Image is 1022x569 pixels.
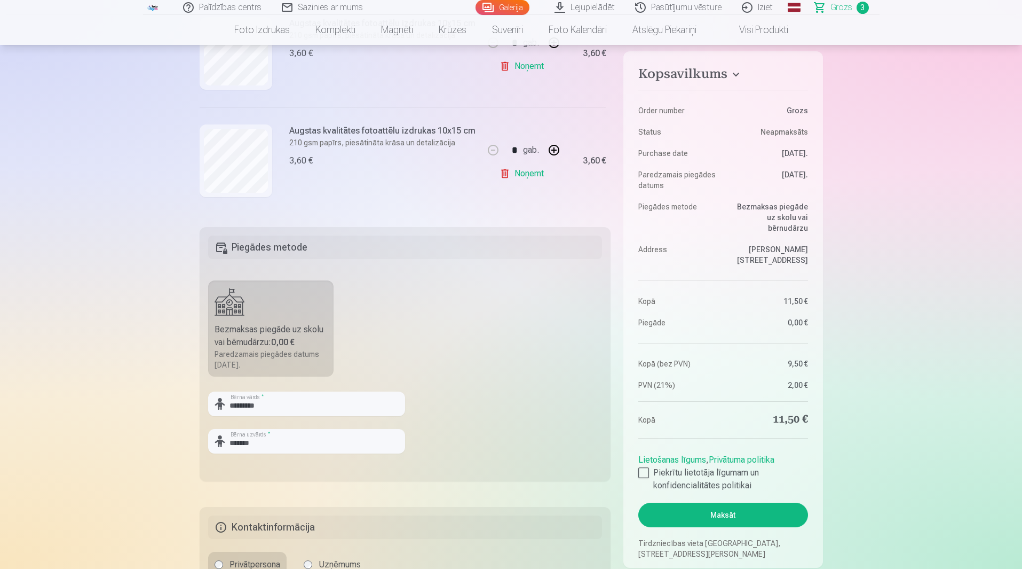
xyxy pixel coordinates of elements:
[728,317,808,328] dd: 0,00 €
[638,317,718,328] dt: Piegāde
[638,105,718,116] dt: Order number
[523,137,539,163] div: gab.
[638,296,718,307] dt: Kopā
[760,127,808,137] span: Neapmaksāts
[638,449,807,492] div: ,
[830,1,852,14] span: Grozs
[215,349,328,370] div: Paredzamais piegādes datums [DATE].
[289,124,476,137] h6: Augstas kvalitātes fotoattēlu izdrukas 10x15 cm
[857,2,869,14] span: 3
[728,296,808,307] dd: 11,50 €
[479,15,536,45] a: Suvenīri
[728,105,808,116] dd: Grozs
[426,15,479,45] a: Krūzes
[709,15,801,45] a: Visi produkti
[536,15,620,45] a: Foto kalendāri
[620,15,709,45] a: Atslēgu piekariņi
[728,169,808,191] dd: [DATE].
[583,158,606,164] div: 3,60 €
[638,66,807,85] button: Kopsavilkums
[583,50,606,57] div: 3,60 €
[728,380,808,391] dd: 2,00 €
[728,358,808,369] dd: 9,50 €
[289,137,476,148] p: 210 gsm papīrs, piesātināta krāsa un detalizācija
[289,154,313,167] div: 3,60 €
[500,56,548,77] a: Noņemt
[638,538,807,559] p: Tirdzniecības vieta [GEOGRAPHIC_DATA], [STREET_ADDRESS][PERSON_NAME]
[500,163,548,184] a: Noņemt
[728,201,808,233] dd: Bezmaksas piegāde uz skolu vai bērnudārzu
[728,244,808,266] dd: [PERSON_NAME][STREET_ADDRESS]
[638,244,718,266] dt: Address
[638,358,718,369] dt: Kopā (bez PVN)
[638,466,807,492] label: Piekrītu lietotāja līgumam un konfidencialitātes politikai
[728,148,808,159] dd: [DATE].
[638,148,718,159] dt: Purchase date
[147,4,159,11] img: /fa1
[368,15,426,45] a: Magnēti
[215,323,328,349] div: Bezmaksas piegāde uz skolu vai bērnudārzu :
[638,503,807,527] button: Maksāt
[289,47,313,60] div: 3,60 €
[215,560,223,569] input: Privātpersona
[638,169,718,191] dt: Paredzamais piegādes datums
[208,516,603,539] h5: Kontaktinformācija
[638,127,718,137] dt: Status
[304,560,312,569] input: Uzņēmums
[638,455,706,465] a: Lietošanas līgums
[638,412,718,427] dt: Kopā
[638,380,718,391] dt: PVN (21%)
[221,15,303,45] a: Foto izdrukas
[271,337,295,347] b: 0,00 €
[303,15,368,45] a: Komplekti
[638,201,718,233] dt: Piegādes metode
[728,412,808,427] dd: 11,50 €
[709,455,774,465] a: Privātuma politika
[208,236,603,259] h5: Piegādes metode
